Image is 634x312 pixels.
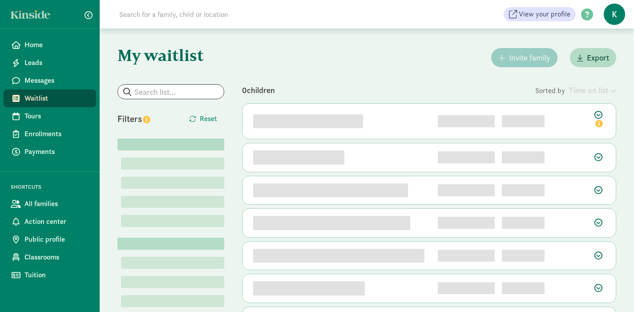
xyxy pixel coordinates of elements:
[4,36,96,54] a: Home
[24,75,89,86] span: Messages
[4,231,96,248] a: Public profile
[121,215,125,226] label: Lorem (1)
[502,151,545,163] div: [object Object]
[24,111,89,122] span: Tours
[24,252,89,263] span: Classrooms
[117,112,171,126] div: Filters
[24,40,89,50] span: Home
[121,158,125,168] label: Lorem (1)
[117,238,224,250] div: Lorem
[121,257,125,267] label: Lorem (1)
[587,52,609,64] span: Export
[4,54,96,72] a: Leads
[590,269,634,312] iframe: Chat Widget
[24,270,89,280] span: Tuition
[253,249,424,263] div: yayeoitgzm4abx9l2udyoow4yee3 undefined
[570,48,616,67] button: Export
[253,216,410,230] div: oaiiygrwfg4vkg3srpi9n043qu undefined
[569,84,616,96] div: Time on list
[519,9,570,20] span: View your profile
[4,195,96,213] a: All families
[117,138,224,150] div: Lorem
[4,248,96,266] a: Classrooms
[114,5,363,23] input: Search for a family, child or location
[535,84,616,96] div: Sorted by
[24,129,89,139] span: Enrollments
[118,85,224,99] input: Search list...
[117,46,224,64] h1: My waitlist
[438,184,495,196] div: 3
[438,217,495,229] div: 4
[121,177,125,187] label: Lorem (1)
[502,250,545,262] div: [object Object]
[121,295,125,306] label: Lorem (1)
[242,84,535,96] div: 0 children
[502,115,545,127] div: [object Object]
[24,199,89,209] span: All families
[24,93,89,104] span: Waitlist
[24,146,89,157] span: Payments
[604,4,625,25] span: K
[24,234,89,245] span: Public profile
[4,143,96,161] a: Payments
[24,57,89,68] span: Leads
[438,250,495,262] div: 5
[253,114,363,129] div: c63f3xe5bhf6x3p undefined
[253,183,408,198] div: bt3mpa0gv30kvmzomp2lq1d undefined
[4,107,96,125] a: Tours
[182,110,224,128] button: Reset
[509,52,550,64] span: Invite family
[438,282,495,294] div: 6
[24,216,89,227] span: Action center
[4,266,96,284] a: Tuition
[253,281,365,296] div: 0bb6p3c9ksh5iqd undefined
[504,7,576,21] a: View your profile
[121,276,125,287] label: Lorem (1)
[491,48,557,67] button: Invite family
[502,282,545,294] div: [object Object]
[4,89,96,107] a: Waitlist
[4,125,96,143] a: Enrollments
[502,184,545,196] div: [object Object]
[438,115,495,127] div: 1
[200,113,217,124] span: Reset
[4,72,96,89] a: Messages
[502,217,545,229] div: [object Object]
[121,196,125,207] label: Lorem (1)
[438,151,495,163] div: 2
[4,213,96,231] a: Action center
[253,150,344,165] div: 30zrm24k9h undefined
